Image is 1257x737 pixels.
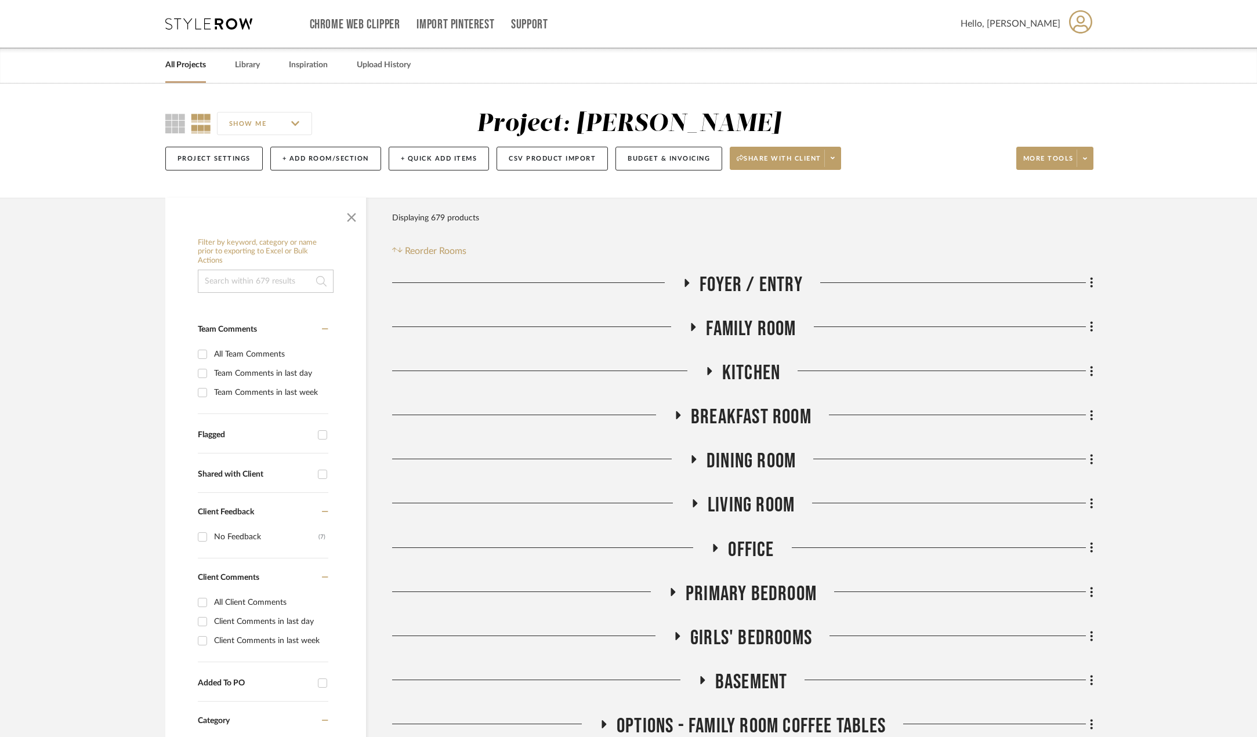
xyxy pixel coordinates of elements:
span: FAMILY ROOM [706,317,796,342]
button: CSV Product Import [497,147,608,170]
span: BASEMENT [715,670,788,695]
div: Shared with Client [198,470,312,480]
div: No Feedback [214,528,318,546]
span: DINING ROOM [707,449,796,474]
a: Chrome Web Clipper [310,20,400,30]
div: Flagged [198,430,312,440]
span: BREAKFAST ROOM [691,405,812,430]
span: Reorder Rooms [405,244,466,258]
a: Upload History [357,57,411,73]
a: All Projects [165,57,206,73]
div: Displaying 679 products [392,206,479,230]
div: All Team Comments [214,345,325,364]
span: Team Comments [198,325,257,333]
a: Support [511,20,548,30]
span: Client Feedback [198,508,254,516]
span: Category [198,716,230,726]
div: All Client Comments [214,593,325,612]
span: FOYER / ENTRY [700,273,803,297]
button: Reorder Rooms [392,244,467,258]
a: Library [235,57,260,73]
a: Inspiration [289,57,328,73]
span: GIRLS' BEDROOMS [690,626,812,651]
div: Project: [PERSON_NAME] [477,112,781,136]
div: (7) [318,528,325,546]
span: LIVING ROOM [708,493,795,518]
span: Client Comments [198,573,259,582]
span: Share with client [737,154,821,172]
button: Project Settings [165,147,263,170]
input: Search within 679 results [198,270,334,293]
span: More tools [1023,154,1074,172]
div: Team Comments in last day [214,364,325,383]
span: Hello, [PERSON_NAME] [961,17,1060,31]
button: + Add Room/Section [270,147,381,170]
div: Added To PO [198,678,312,688]
button: Close [340,204,363,227]
span: OFFICE [728,538,774,562]
div: Client Comments in last day [214,612,325,631]
div: Client Comments in last week [214,631,325,650]
button: Share with client [730,147,841,170]
div: Team Comments in last week [214,383,325,402]
button: Budget & Invoicing [615,147,722,170]
button: + Quick Add Items [389,147,490,170]
button: More tools [1016,147,1093,170]
span: KITCHEN [722,361,780,386]
span: PRIMARY BEDROOM [686,582,817,607]
a: Import Pinterest [416,20,494,30]
h6: Filter by keyword, category or name prior to exporting to Excel or Bulk Actions [198,238,334,266]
